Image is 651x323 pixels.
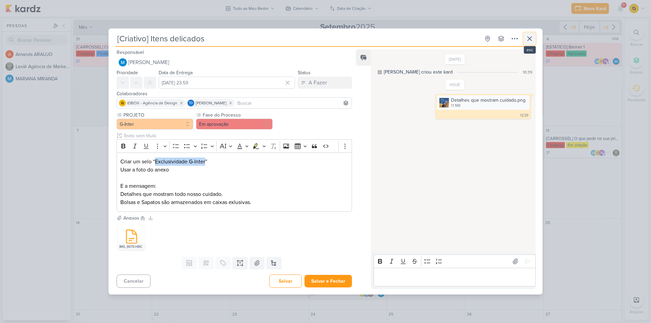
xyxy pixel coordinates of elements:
div: 12:39 [520,113,528,118]
div: Colaboradores [117,90,352,97]
div: Editor editing area: main [117,153,352,212]
p: Bolsas e Sapatos são armazenados em caixas exlusivas. [120,198,348,206]
div: IMG_9070.HEIC [118,243,145,250]
div: [PERSON_NAME] criou este kard [384,68,453,76]
img: MARIANA MIRANDA [119,58,127,66]
button: [PERSON_NAME] [117,56,352,68]
span: [PERSON_NAME] [128,58,169,66]
input: Kard Sem Título [115,33,480,45]
div: 1.1 MB [451,103,526,108]
label: PROJETO [123,112,193,119]
label: Fase do Processo [202,112,273,119]
p: Td [189,102,193,105]
p: Detalhes que mostram todo nosso cuidado. [120,190,348,198]
label: Status [298,70,311,76]
input: Buscar [236,99,350,107]
label: Prioridade [117,70,138,76]
div: Editor toolbar [117,139,352,153]
label: Data de Entrega [159,70,193,76]
button: Salvar e Fechar [304,275,352,287]
div: Thais de carvalho [188,100,194,106]
div: Detalhes que mostram cuidado.png [437,95,530,110]
button: Salvar [269,275,302,288]
label: Responsável [117,49,144,55]
button: Em aprovação [196,119,273,129]
div: A Fazer [309,79,327,87]
p: E a mensagem: [120,182,348,190]
div: esc [524,46,536,54]
button: G-Inter [117,119,193,129]
div: Editor toolbar [374,255,536,268]
button: A Fazer [298,77,352,89]
p: Criar um selo “Exclusividade G-Inter” Usar a foto do anexo [120,158,348,174]
div: Detalhes que mostram cuidado.png [451,97,526,104]
img: IDBOX - Agência de Design [119,100,126,106]
div: Anexos (1) [123,215,144,222]
div: Editor editing area: main [374,268,536,286]
input: Select a date [159,77,295,89]
button: Cancelar [117,275,151,288]
span: [PERSON_NAME] [196,100,226,106]
img: MR2uXAWuF4smelXGC0AXXgJebm9HiOV5WfDgNWcc.png [439,98,449,107]
span: IDBOX - Agência de Design [127,100,177,106]
input: Texto sem título [122,132,352,139]
div: 10:39 [523,69,532,75]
